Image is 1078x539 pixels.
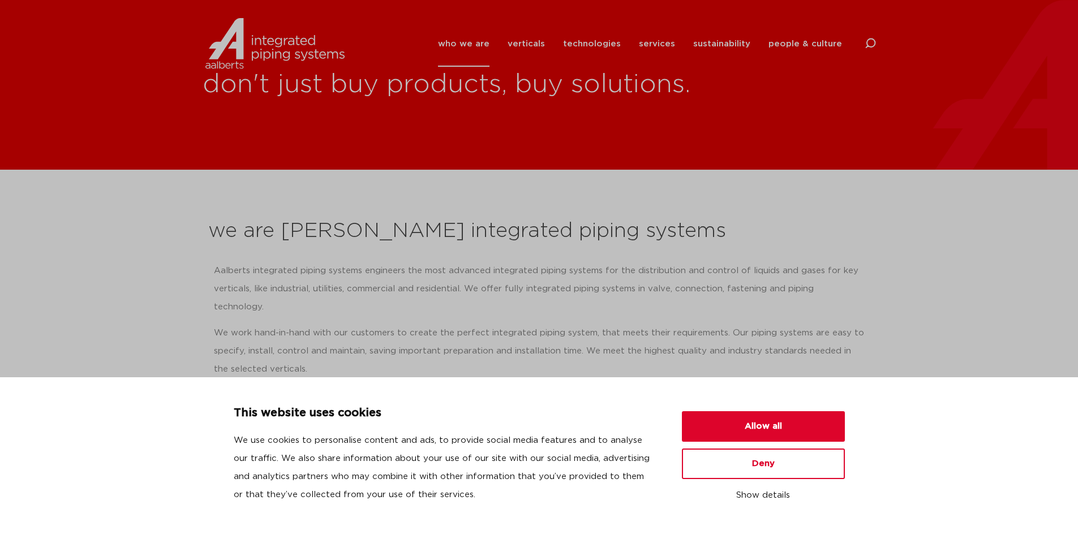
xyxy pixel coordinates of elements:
[438,21,489,67] a: who we are
[563,21,621,67] a: technologies
[768,21,842,67] a: people & culture
[234,432,655,504] p: We use cookies to personalise content and ads, to provide social media features and to analyse ou...
[214,262,865,316] p: Aalberts integrated piping systems engineers the most advanced integrated piping systems for the ...
[234,404,655,422] p: This website uses cookies
[508,21,545,67] a: verticals
[682,486,845,505] button: Show details
[639,21,675,67] a: services
[682,449,845,479] button: Deny
[693,21,750,67] a: sustainability
[214,324,865,378] p: We work hand-in-hand with our customers to create the perfect integrated piping system, that meet...
[682,411,845,442] button: Allow all
[438,21,842,67] nav: Menu
[208,218,870,245] h2: we are [PERSON_NAME] integrated piping systems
